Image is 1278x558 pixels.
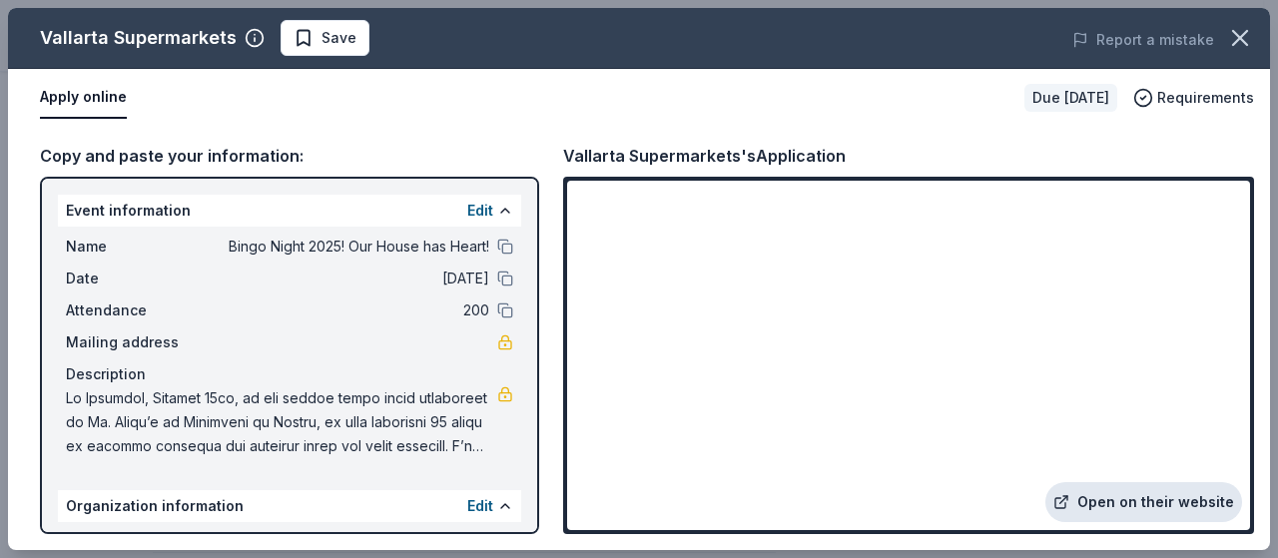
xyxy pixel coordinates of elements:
[40,22,237,54] div: Vallarta Supermarkets
[66,530,200,554] span: Name
[1133,86,1254,110] button: Requirements
[58,490,521,522] div: Organization information
[1072,28,1214,52] button: Report a mistake
[66,330,200,354] span: Mailing address
[200,530,489,554] span: Los Angeles House of [PERSON_NAME]
[66,298,200,322] span: Attendance
[281,20,369,56] button: Save
[1045,482,1242,522] a: Open on their website
[66,235,200,259] span: Name
[40,77,127,119] button: Apply online
[200,267,489,290] span: [DATE]
[563,143,846,169] div: Vallarta Supermarkets's Application
[1157,86,1254,110] span: Requirements
[200,235,489,259] span: Bingo Night 2025! Our House has Heart!
[200,298,489,322] span: 200
[66,267,200,290] span: Date
[66,386,497,458] span: Lo Ipsumdol, Sitamet 15co, ad eli seddoe tempo incid utlaboreet do Ma. Aliqu’e ad Minimveni qu No...
[66,362,513,386] div: Description
[58,195,521,227] div: Event information
[40,143,539,169] div: Copy and paste your information:
[467,199,493,223] button: Edit
[321,26,356,50] span: Save
[467,494,493,518] button: Edit
[1024,84,1117,112] div: Due [DATE]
